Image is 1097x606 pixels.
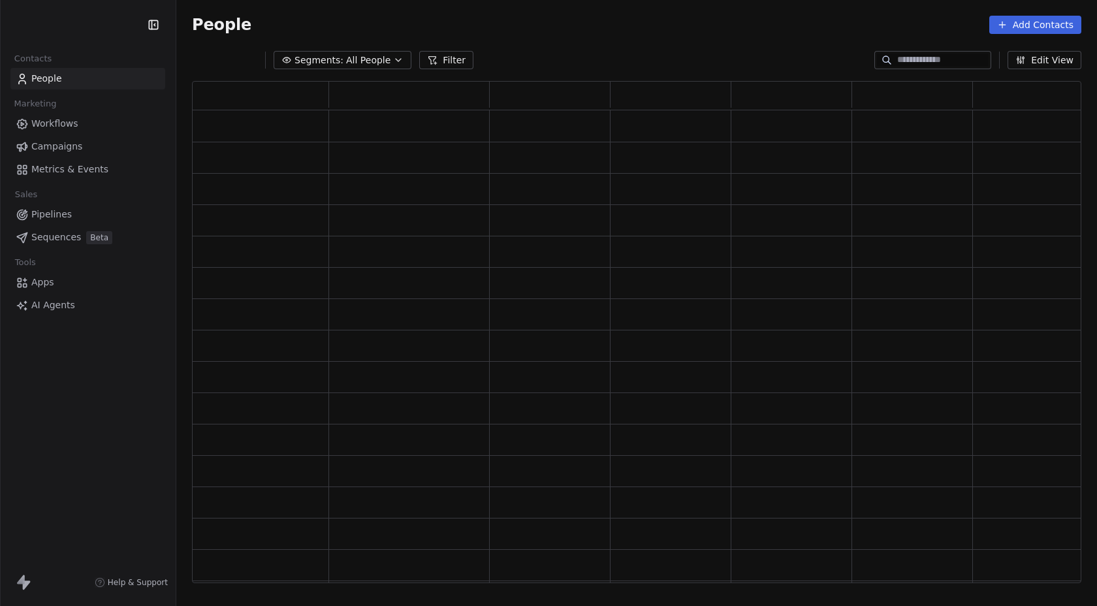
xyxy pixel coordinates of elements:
span: Marketing [8,94,62,114]
a: Workflows [10,113,165,135]
span: Apps [31,276,54,289]
a: Campaigns [10,136,165,157]
span: Campaigns [31,140,82,153]
span: AI Agents [31,298,75,312]
a: Metrics & Events [10,159,165,180]
span: Sales [9,185,43,204]
a: SequencesBeta [10,227,165,248]
div: grid [193,110,1094,584]
span: Sequences [31,231,81,244]
span: Help & Support [108,577,168,588]
span: Pipelines [31,208,72,221]
span: All People [346,54,390,67]
a: Help & Support [95,577,168,588]
button: Add Contacts [989,16,1081,34]
button: Filter [419,51,473,69]
span: Tools [9,253,41,272]
span: People [31,72,62,86]
span: Workflows [31,117,78,131]
a: Pipelines [10,204,165,225]
span: Segments: [294,54,343,67]
span: People [192,15,251,35]
span: Beta [86,231,112,244]
span: Contacts [8,49,57,69]
a: AI Agents [10,295,165,316]
a: Apps [10,272,165,293]
button: Edit View [1008,51,1081,69]
span: Metrics & Events [31,163,108,176]
a: People [10,68,165,89]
